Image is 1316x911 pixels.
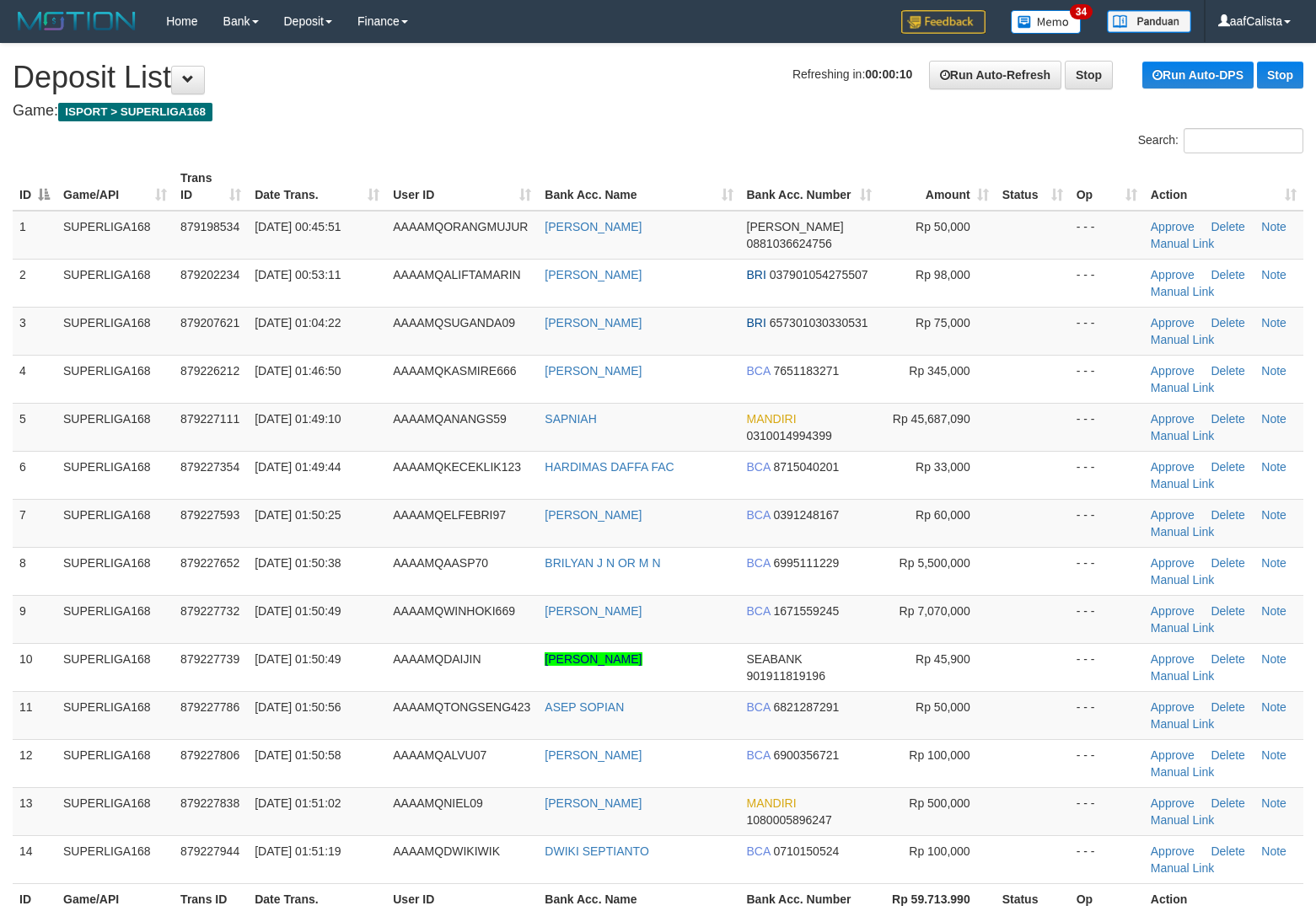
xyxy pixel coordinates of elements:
span: Copy 6821287291 to clipboard [773,700,839,714]
span: Rp 5,500,000 [900,556,970,570]
a: Manual Link [1151,381,1215,394]
a: [PERSON_NAME] [545,652,642,666]
span: [DATE] 01:50:49 [255,604,341,618]
span: [DATE] 01:51:19 [255,844,341,858]
a: Delete [1211,460,1244,474]
a: Approve [1151,700,1195,714]
a: Note [1261,220,1286,233]
span: [DATE] 00:53:11 [255,268,341,281]
span: 34 [1070,4,1093,19]
td: SUPERLIGA168 [56,211,174,260]
span: Copy 0391248167 to clipboard [773,508,839,522]
span: [DATE] 01:46:50 [255,364,341,378]
span: Copy 7651183271 to clipboard [773,364,839,378]
a: Approve [1151,220,1195,233]
a: Manual Link [1151,717,1215,731]
span: Copy 037901054275507 to clipboard [770,268,868,281]
td: SUPERLIGA168 [56,451,174,499]
span: 879202234 [180,268,239,281]
span: Rp 100,000 [909,844,970,858]
td: 11 [13,691,56,739]
span: BCA [747,748,771,762]
span: AAAAMQNIEL09 [393,796,483,810]
span: BCA [747,508,771,522]
a: Manual Link [1151,861,1215,875]
span: Refreshing in: [792,67,912,81]
span: 879227111 [180,412,239,426]
span: MANDIRI [747,412,797,426]
td: SUPERLIGA168 [56,547,174,595]
a: Delete [1211,844,1244,858]
a: Delete [1211,412,1244,426]
th: User ID: activate to sort column ascending [386,163,538,211]
td: SUPERLIGA168 [56,691,174,739]
a: Stop [1257,62,1303,88]
span: 879227786 [180,700,239,714]
span: BCA [747,844,771,858]
a: HARDIMAS DAFFA FAC [545,460,674,474]
td: - - - [1070,259,1144,307]
td: SUPERLIGA168 [56,595,174,643]
a: Note [1261,844,1286,858]
td: SUPERLIGA168 [56,355,174,403]
span: 879227593 [180,508,239,522]
a: Run Auto-DPS [1142,62,1254,88]
label: Search: [1138,128,1303,153]
span: Copy 1080005896247 to clipboard [747,813,832,827]
td: SUPERLIGA168 [56,499,174,547]
a: Delete [1211,700,1244,714]
a: Delete [1211,316,1244,330]
a: Manual Link [1151,477,1215,490]
a: Run Auto-Refresh [929,61,1061,89]
a: DWIKI SEPTIANTO [545,844,648,858]
span: [DATE] 01:50:56 [255,700,341,714]
a: [PERSON_NAME] [545,316,642,330]
span: BCA [747,460,771,474]
a: Manual Link [1151,333,1215,346]
h1: Deposit List [13,61,1303,94]
span: BCA [747,364,771,378]
span: AAAAMQANANGS59 [393,412,507,426]
span: 879227354 [180,460,239,474]
th: Bank Acc. Number: activate to sort column ascending [740,163,878,211]
span: AAAAMQWINHOKI669 [393,604,515,618]
span: AAAAMQKASMIRE666 [393,364,516,378]
span: SEABANK [747,652,803,666]
span: [DATE] 01:49:44 [255,460,341,474]
input: Search: [1184,128,1303,153]
span: 879227732 [180,604,239,618]
td: 2 [13,259,56,307]
td: 7 [13,499,56,547]
span: BRI [747,268,766,281]
td: SUPERLIGA168 [56,739,174,787]
img: Button%20Memo.svg [1011,10,1082,34]
a: Stop [1065,61,1113,89]
span: 879207621 [180,316,239,330]
a: Manual Link [1151,429,1215,442]
a: Delete [1211,604,1244,618]
span: BCA [747,700,771,714]
span: AAAAMQORANGMUJUR [393,220,528,233]
span: Rp 75,000 [916,316,970,330]
td: SUPERLIGA168 [56,835,174,883]
span: [DATE] 01:50:58 [255,748,341,762]
span: 879227944 [180,844,239,858]
td: - - - [1070,835,1144,883]
span: AAAAMQAASP70 [393,556,488,570]
a: Delete [1211,220,1244,233]
span: Rp 500,000 [909,796,970,810]
td: - - - [1070,499,1144,547]
th: Amount: activate to sort column ascending [878,163,996,211]
a: Approve [1151,316,1195,330]
td: 9 [13,595,56,643]
span: 879227838 [180,796,239,810]
a: Note [1261,316,1286,330]
a: Manual Link [1151,285,1215,298]
span: Rp 98,000 [916,268,970,281]
span: BCA [747,556,771,570]
a: Note [1261,268,1286,281]
a: Delete [1211,556,1244,570]
span: [DATE] 01:49:10 [255,412,341,426]
a: Approve [1151,364,1195,378]
span: Rp 7,070,000 [900,604,970,618]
